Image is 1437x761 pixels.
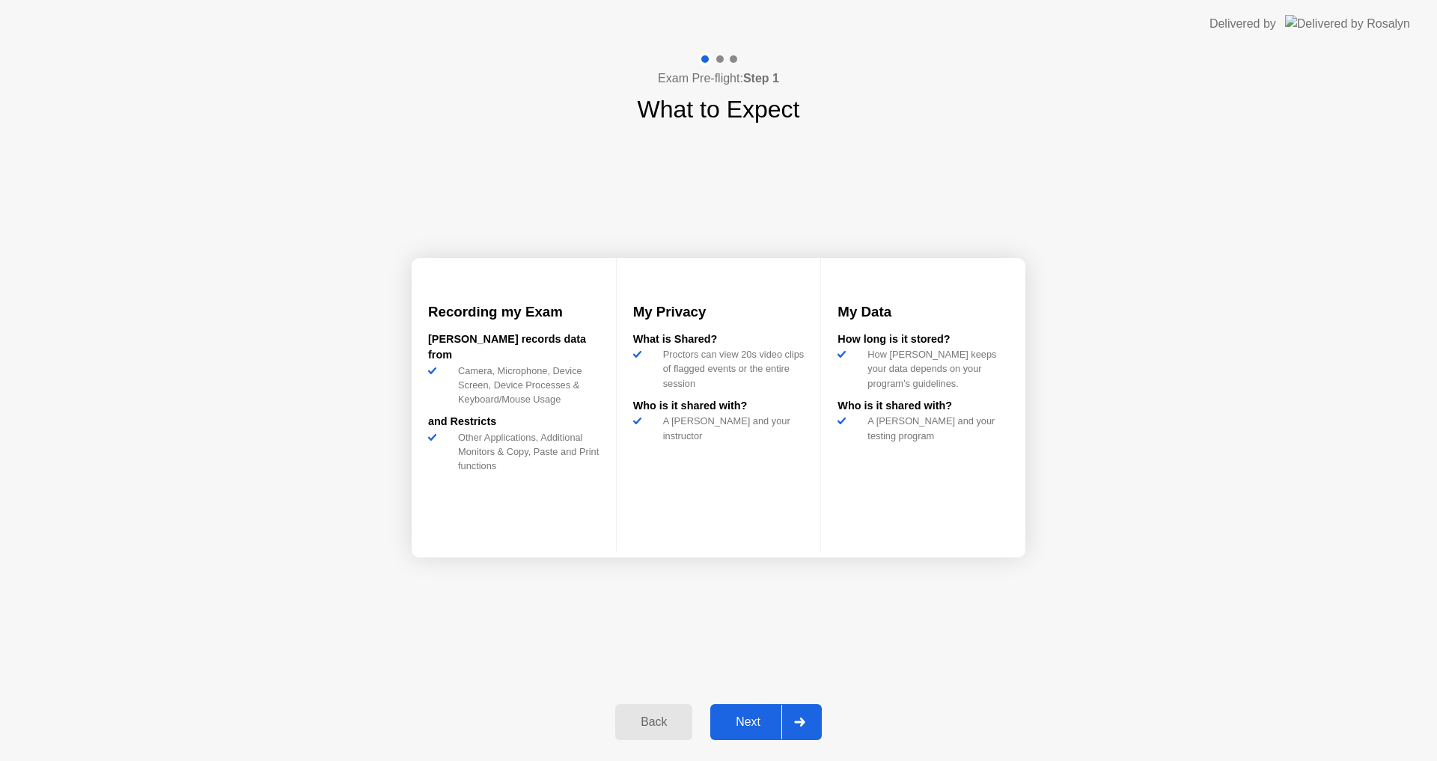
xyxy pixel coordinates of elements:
[743,72,779,85] b: Step 1
[861,347,1009,391] div: How [PERSON_NAME] keeps your data depends on your program’s guidelines.
[615,704,692,740] button: Back
[428,414,599,430] div: and Restricts
[1285,15,1410,32] img: Delivered by Rosalyn
[633,331,805,348] div: What is Shared?
[428,331,599,364] div: [PERSON_NAME] records data from
[452,430,599,474] div: Other Applications, Additional Monitors & Copy, Paste and Print functions
[657,414,805,442] div: A [PERSON_NAME] and your instructor
[715,715,781,729] div: Next
[633,398,805,415] div: Who is it shared with?
[838,398,1009,415] div: Who is it shared with?
[861,414,1009,442] div: A [PERSON_NAME] and your testing program
[633,302,805,323] h3: My Privacy
[620,715,688,729] div: Back
[657,347,805,391] div: Proctors can view 20s video clips of flagged events or the entire session
[658,70,779,88] h4: Exam Pre-flight:
[452,364,599,407] div: Camera, Microphone, Device Screen, Device Processes & Keyboard/Mouse Usage
[638,91,800,127] h1: What to Expect
[1209,15,1276,33] div: Delivered by
[428,302,599,323] h3: Recording my Exam
[838,302,1009,323] h3: My Data
[710,704,822,740] button: Next
[838,331,1009,348] div: How long is it stored?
